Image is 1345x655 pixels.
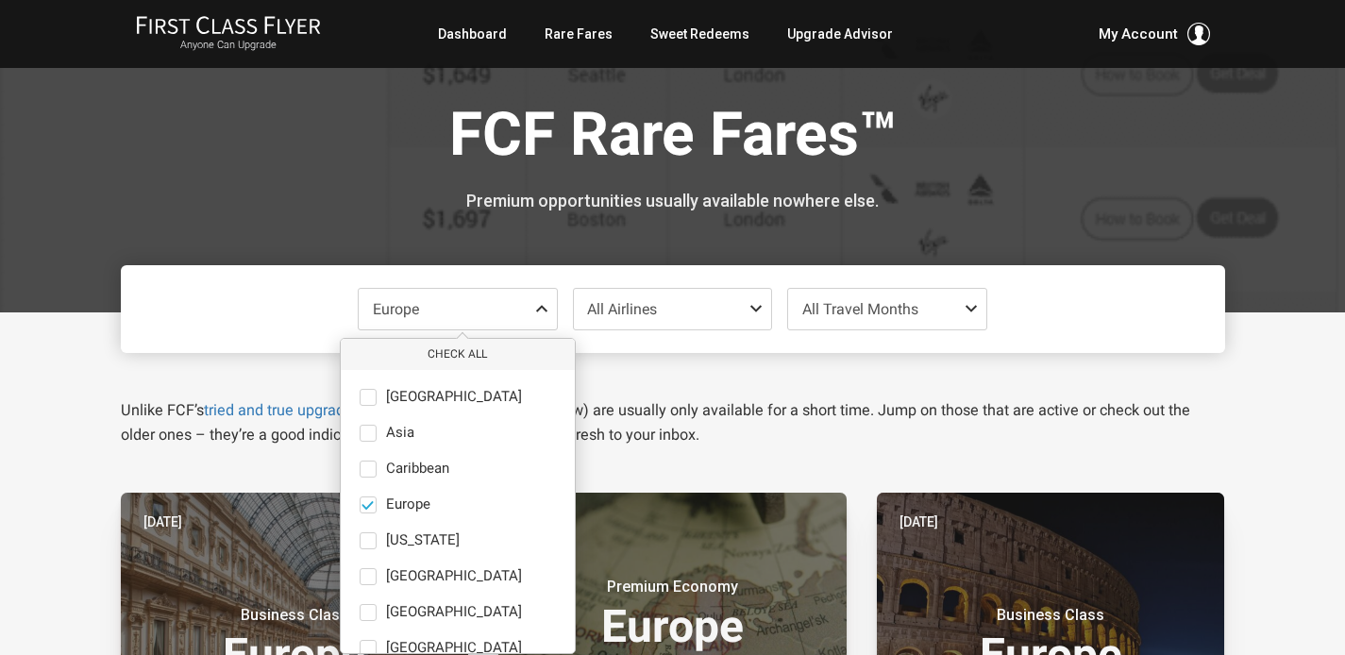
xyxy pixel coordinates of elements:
[438,17,507,51] a: Dashboard
[136,15,321,35] img: First Class Flyer
[136,15,321,53] a: First Class FlyerAnyone Can Upgrade
[545,17,613,51] a: Rare Fares
[587,300,657,318] span: All Airlines
[373,300,419,318] span: Europe
[650,17,749,51] a: Sweet Redeems
[135,192,1211,210] h3: Premium opportunities usually available nowhere else.
[386,568,522,585] span: [GEOGRAPHIC_DATA]
[1099,23,1178,45] span: My Account
[1099,23,1210,45] button: My Account
[121,398,1225,447] p: Unlike FCF’s , our Daily Alerts (below) are usually only available for a short time. Jump on thos...
[386,604,522,621] span: [GEOGRAPHIC_DATA]
[802,300,918,318] span: All Travel Months
[341,339,575,370] button: Check All
[136,39,321,52] small: Anyone Can Upgrade
[386,425,414,442] span: Asia
[554,578,790,596] small: Premium Economy
[899,512,938,532] time: [DATE]
[135,102,1211,175] h1: FCF Rare Fares™
[386,461,449,478] span: Caribbean
[933,606,1168,625] small: Business Class
[521,578,824,649] h3: Europe
[177,606,412,625] small: Business Class
[204,401,424,419] a: tried and true upgrade strategies
[386,496,430,513] span: Europe
[787,17,893,51] a: Upgrade Advisor
[386,389,522,406] span: [GEOGRAPHIC_DATA]
[386,532,460,549] span: [US_STATE]
[143,512,182,532] time: [DATE]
